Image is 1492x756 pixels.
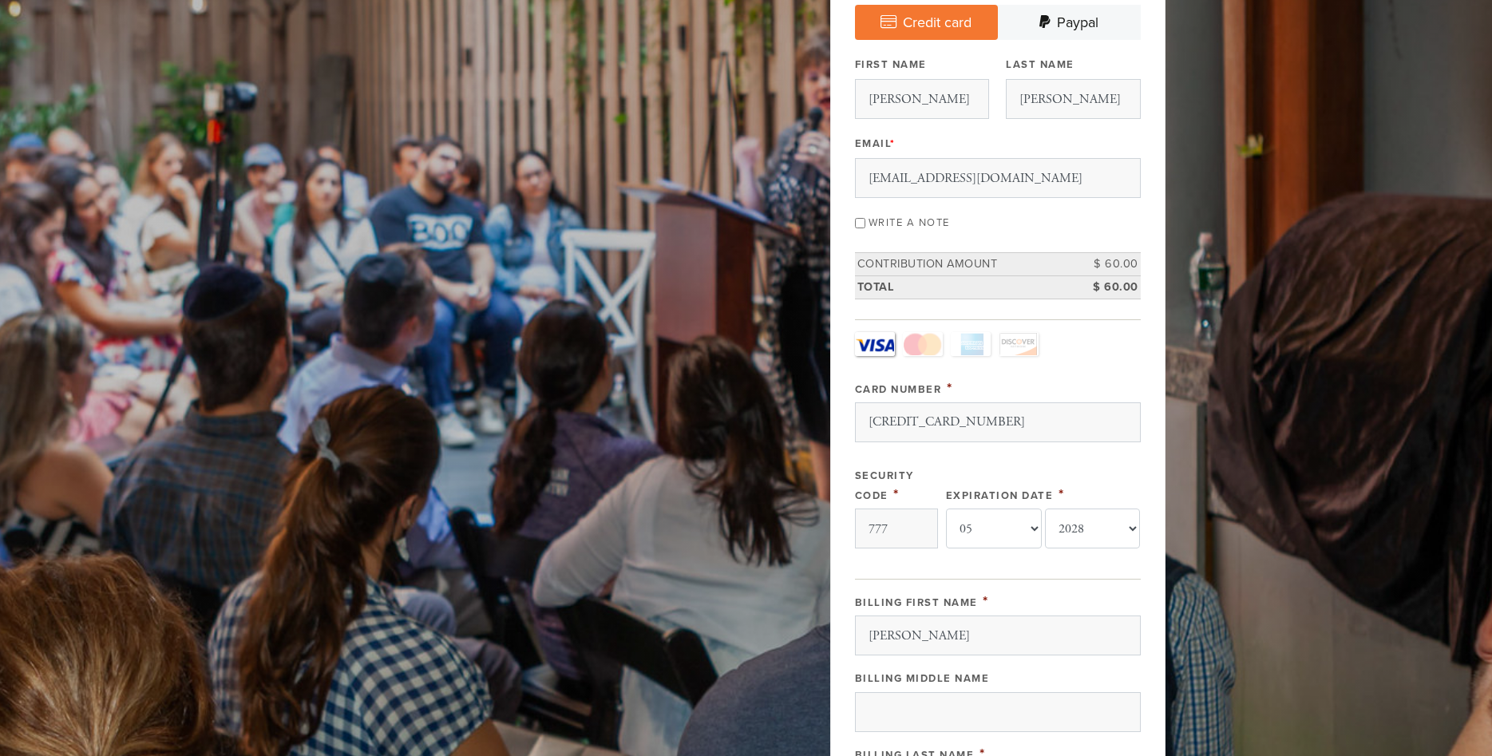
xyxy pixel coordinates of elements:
[855,57,927,72] label: First Name
[1045,509,1141,548] select: Expiration Date year
[855,383,942,396] label: Card Number
[855,672,990,685] label: Billing Middle Name
[903,332,943,356] a: MasterCard
[998,5,1141,40] a: Paypal
[855,253,1069,276] td: Contribution Amount
[855,596,978,609] label: Billing First Name
[890,137,896,150] span: This field is required.
[1069,253,1141,276] td: $ 60.00
[893,485,900,503] span: This field is required.
[983,592,989,610] span: This field is required.
[855,469,914,502] label: Security Code
[1069,275,1141,299] td: $ 60.00
[946,509,1042,548] select: Expiration Date month
[1059,485,1065,503] span: This field is required.
[855,275,1069,299] td: Total
[947,379,953,397] span: This field is required.
[946,489,1054,502] label: Expiration Date
[1006,57,1074,72] label: Last Name
[855,332,895,356] a: Visa
[869,216,950,229] label: Write a note
[855,5,998,40] a: Credit card
[999,332,1039,356] a: Discover
[855,137,896,151] label: Email
[951,332,991,356] a: Amex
